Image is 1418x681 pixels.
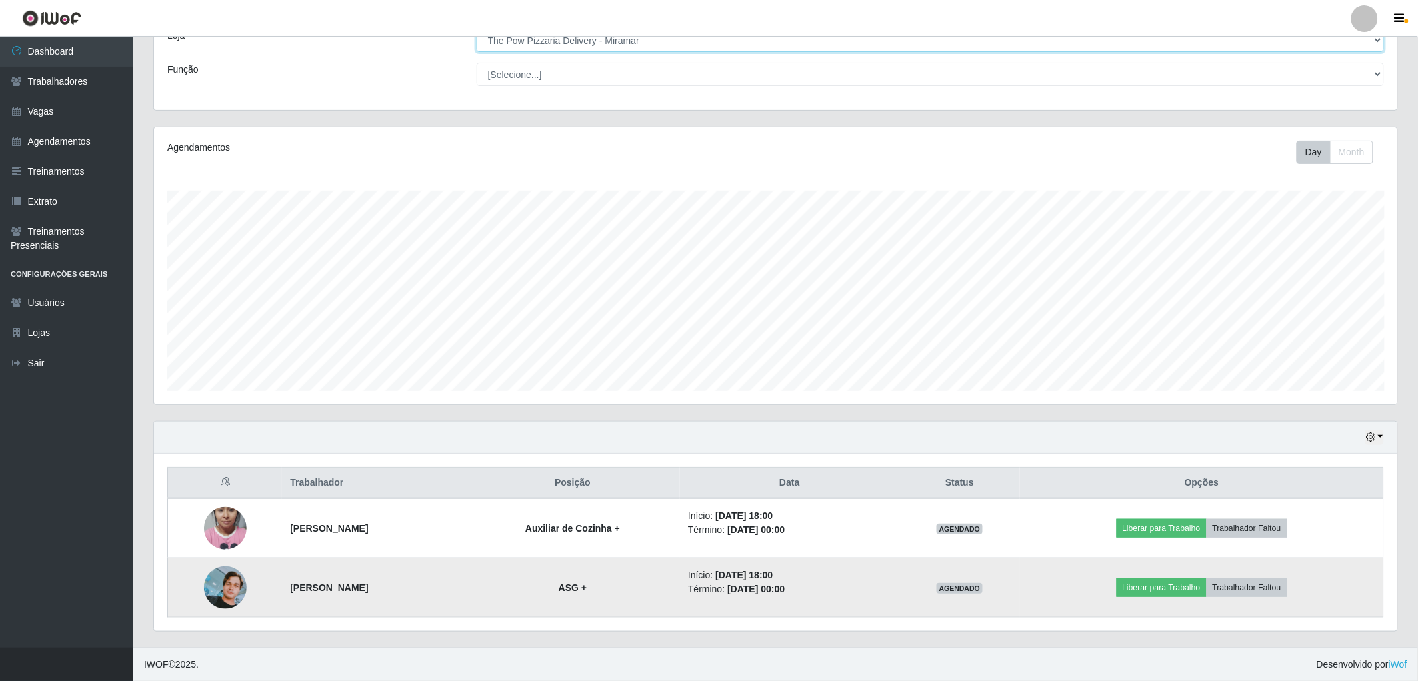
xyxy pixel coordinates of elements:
button: Trabalhador Faltou [1207,578,1287,597]
img: 1713284102514.jpeg [204,566,247,609]
li: Início: [688,509,891,523]
span: IWOF [144,659,169,670]
button: Trabalhador Faltou [1207,519,1287,538]
th: Posição [465,468,680,499]
time: [DATE] 18:00 [715,510,773,521]
th: Status [899,468,1021,499]
span: © 2025 . [144,658,199,672]
time: [DATE] 00:00 [727,584,785,594]
a: iWof [1389,659,1407,670]
strong: [PERSON_NAME] [290,523,368,534]
button: Month [1330,141,1373,164]
span: AGENDADO [937,583,983,594]
th: Data [680,468,899,499]
strong: Auxiliar de Cozinha + [525,523,620,534]
time: [DATE] 18:00 [715,570,773,580]
li: Início: [688,568,891,582]
strong: ASG + [559,582,587,593]
img: CoreUI Logo [22,10,81,27]
th: Opções [1020,468,1383,499]
strong: [PERSON_NAME] [290,582,368,593]
button: Liberar para Trabalho [1117,519,1207,538]
div: Agendamentos [167,141,663,155]
label: Função [167,63,199,77]
span: Desenvolvido por [1317,658,1407,672]
li: Término: [688,582,891,596]
time: [DATE] 00:00 [727,524,785,535]
button: Day [1297,141,1331,164]
li: Término: [688,523,891,537]
div: First group [1297,141,1373,164]
img: 1724535532655.jpeg [204,490,247,566]
button: Liberar para Trabalho [1117,578,1207,597]
th: Trabalhador [282,468,465,499]
span: AGENDADO [937,524,983,534]
div: Toolbar with button groups [1297,141,1384,164]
